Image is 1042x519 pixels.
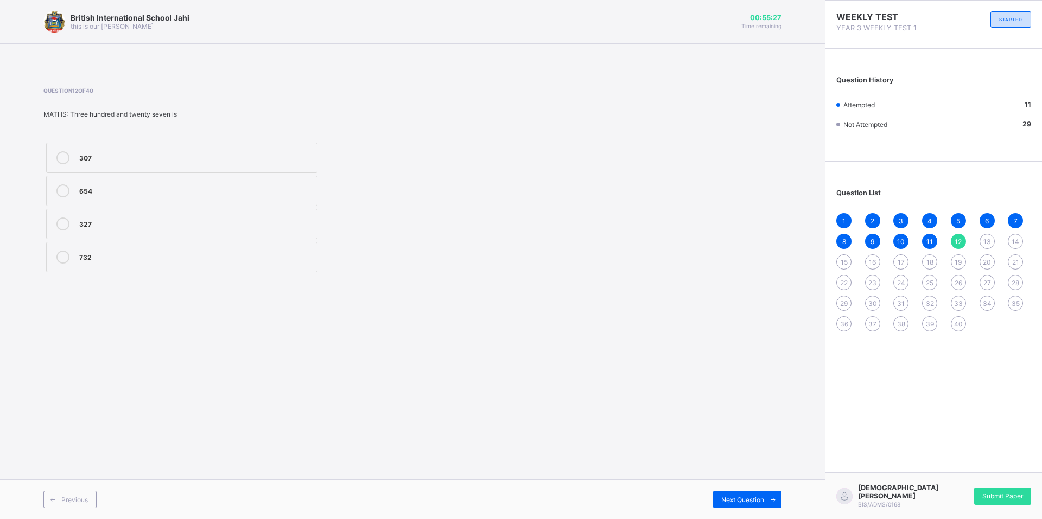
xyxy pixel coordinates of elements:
[840,299,848,307] span: 29
[843,120,887,129] span: Not Attempted
[955,258,962,266] span: 19
[1012,279,1019,287] span: 28
[926,238,933,246] span: 11
[897,320,905,328] span: 38
[79,184,312,195] div: 654
[871,217,874,225] span: 2
[741,23,781,29] span: Time remaining
[79,151,312,162] div: 307
[79,217,312,228] div: 327
[897,279,905,287] span: 24
[868,279,876,287] span: 23
[926,299,934,307] span: 32
[79,251,312,261] div: 732
[899,217,903,225] span: 3
[1012,258,1019,266] span: 21
[840,320,848,328] span: 36
[836,76,893,84] span: Question History
[836,189,881,197] span: Question List
[1022,120,1031,128] b: 29
[985,217,989,225] span: 6
[954,320,963,328] span: 40
[897,299,905,307] span: 31
[983,238,991,246] span: 13
[71,13,189,22] span: British International School Jahi
[858,501,900,508] span: BIS/ADMS/0168
[868,320,876,328] span: 37
[868,299,877,307] span: 30
[1012,299,1020,307] span: 35
[983,299,992,307] span: 34
[926,279,933,287] span: 25
[842,238,846,246] span: 8
[841,258,848,266] span: 15
[871,238,874,246] span: 9
[858,484,939,500] span: [DEMOGRAPHIC_DATA][PERSON_NAME]
[1025,100,1031,108] b: 11
[836,24,934,32] span: YEAR 3 WEEKLY TEST 1
[982,492,1023,500] span: Submit Paper
[43,87,505,94] span: Question 12 of 40
[926,258,933,266] span: 18
[897,238,905,246] span: 10
[869,258,876,266] span: 16
[927,217,932,225] span: 4
[71,22,154,30] span: this is our [PERSON_NAME]
[983,258,991,266] span: 20
[926,320,934,328] span: 39
[836,11,934,22] span: WEEKLY TEST
[954,299,963,307] span: 33
[1014,217,1018,225] span: 7
[898,258,905,266] span: 17
[842,217,846,225] span: 1
[999,17,1022,22] span: STARTED
[956,217,960,225] span: 5
[721,496,764,504] span: Next Question
[1012,238,1019,246] span: 14
[741,14,781,22] span: 00:55:27
[843,101,875,109] span: Attempted
[983,279,991,287] span: 27
[955,238,962,246] span: 12
[61,496,88,504] span: Previous
[840,279,848,287] span: 22
[43,110,505,118] div: MATHS: Three hundred and twenty seven is _____
[955,279,962,287] span: 26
